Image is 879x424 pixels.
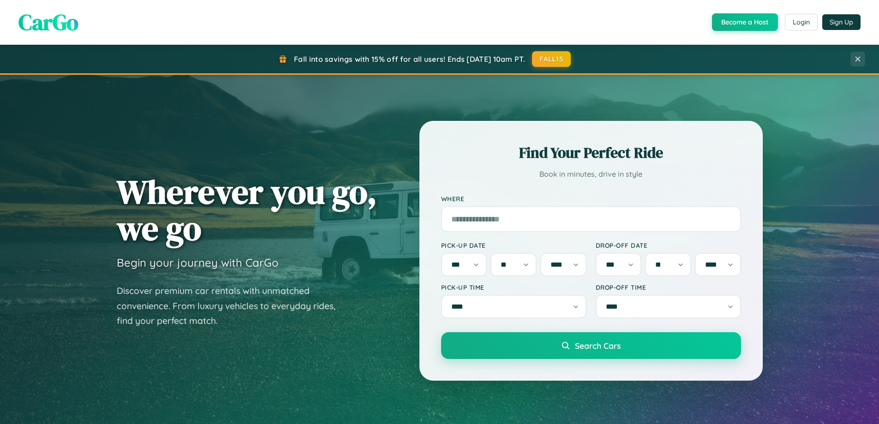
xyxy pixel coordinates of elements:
p: Discover premium car rentals with unmatched convenience. From luxury vehicles to everyday rides, ... [117,283,347,328]
label: Pick-up Time [441,283,586,291]
span: Search Cars [575,340,621,351]
button: Become a Host [712,13,778,31]
button: Login [785,14,818,30]
button: Sign Up [822,14,861,30]
label: Drop-off Time [596,283,741,291]
label: Where [441,195,741,203]
h2: Find Your Perfect Ride [441,143,741,163]
span: CarGo [18,7,78,37]
label: Pick-up Date [441,241,586,249]
h3: Begin your journey with CarGo [117,256,279,269]
h1: Wherever you go, we go [117,173,377,246]
span: Fall into savings with 15% off for all users! Ends [DATE] 10am PT. [294,54,525,64]
label: Drop-off Date [596,241,741,249]
button: Search Cars [441,332,741,359]
button: FALL15 [532,51,571,67]
p: Book in minutes, drive in style [441,167,741,181]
